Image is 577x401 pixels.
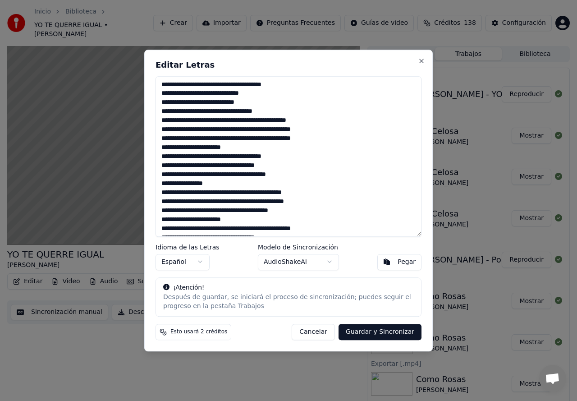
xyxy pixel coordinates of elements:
div: ¡Atención! [163,283,414,292]
span: Esto usará 2 créditos [170,328,227,336]
button: Pegar [377,254,421,270]
h2: Editar Letras [156,61,421,69]
button: Guardar y Sincronizar [339,324,421,340]
label: Idioma de las Letras [156,244,220,250]
div: Pegar [398,257,416,266]
div: Después de guardar, se iniciará el proceso de sincronización; puedes seguir el progreso en la pes... [163,293,414,311]
button: Cancelar [292,324,335,340]
label: Modelo de Sincronización [258,244,339,250]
